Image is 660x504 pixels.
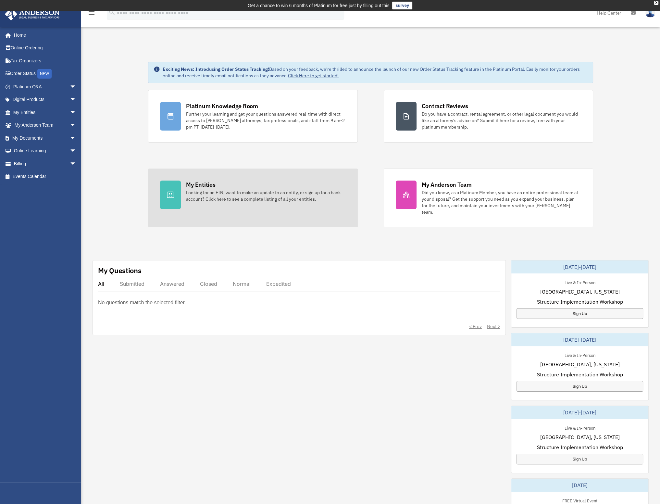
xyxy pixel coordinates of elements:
[511,406,648,419] div: [DATE]-[DATE]
[5,29,83,42] a: Home
[120,281,144,287] div: Submitted
[88,11,95,17] a: menu
[70,132,83,145] span: arrow_drop_down
[540,288,619,296] span: [GEOGRAPHIC_DATA], [US_STATE]
[98,266,142,275] div: My Questions
[5,106,86,119] a: My Entitiesarrow_drop_down
[422,189,581,215] div: Did you know, as a Platinum Member, you have an entire professional team at your disposal? Get th...
[70,157,83,170] span: arrow_drop_down
[540,360,619,368] span: [GEOGRAPHIC_DATA], [US_STATE]
[233,281,251,287] div: Normal
[422,181,472,189] div: My Anderson Team
[5,67,86,81] a: Order StatusNEW
[88,9,95,17] i: menu
[148,90,357,143] a: Platinum Knowledge Room Further your learning and get your questions answered real-time with dire...
[384,90,593,143] a: Contract Reviews Do you have a contract, rental agreement, or other legal document you would like...
[5,93,86,106] a: Digital Productsarrow_drop_down
[5,80,86,93] a: Platinum Q&Aarrow_drop_down
[422,102,468,110] div: Contract Reviews
[517,381,643,392] a: Sign Up
[70,106,83,119] span: arrow_drop_down
[148,169,357,227] a: My Entities Looking for an EIN, want to make an update to an entity, or sign up for a bank accoun...
[392,2,412,9] a: survey
[70,93,83,107] span: arrow_drop_down
[70,145,83,158] span: arrow_drop_down
[248,2,390,9] div: Get a chance to win 6 months of Platinum for free just by filling out this
[537,298,623,306] span: Structure Implementation Workshop
[70,80,83,94] span: arrow_drop_down
[5,54,86,67] a: Tax Organizers
[537,443,623,451] span: Structure Implementation Workshop
[3,8,62,20] img: Anderson Advisors Platinum Portal
[266,281,291,287] div: Expedited
[186,102,258,110] div: Platinum Knowledge Room
[200,281,217,287] div: Closed
[70,119,83,132] span: arrow_drop_down
[540,433,619,441] span: [GEOGRAPHIC_DATA], [US_STATE]
[288,73,339,79] a: Click Here to get started!
[5,42,86,55] a: Online Ordering
[517,308,643,319] a: Sign Up
[511,260,648,273] div: [DATE]-[DATE]
[559,351,600,358] div: Live & In-Person
[160,281,184,287] div: Answered
[37,69,52,79] div: NEW
[5,145,86,157] a: Online Learningarrow_drop_down
[559,424,600,431] div: Live & In-Person
[517,454,643,464] a: Sign Up
[384,169,593,227] a: My Anderson Team Did you know, as a Platinum Member, you have an entire professional team at your...
[108,9,116,16] i: search
[5,170,86,183] a: Events Calendar
[186,189,345,202] div: Looking for an EIN, want to make an update to an entity, or sign up for a bank account? Click her...
[163,66,587,79] div: Based on your feedback, we're thrilled to announce the launch of our new Order Status Tracking fe...
[537,371,623,378] span: Structure Implementation Workshop
[511,333,648,346] div: [DATE]-[DATE]
[422,111,581,130] div: Do you have a contract, rental agreement, or other legal document you would like an attorney's ad...
[98,298,186,307] p: No questions match the selected filter.
[645,8,655,18] img: User Pic
[654,1,658,5] div: close
[5,157,86,170] a: Billingarrow_drop_down
[163,66,269,72] strong: Exciting News: Introducing Order Status Tracking!
[511,479,648,492] div: [DATE]
[559,279,600,285] div: Live & In-Person
[98,281,104,287] div: All
[5,119,86,132] a: My Anderson Teamarrow_drop_down
[557,497,603,504] div: FREE Virtual Event
[186,181,215,189] div: My Entities
[5,132,86,145] a: My Documentsarrow_drop_down
[186,111,345,130] div: Further your learning and get your questions answered real-time with direct access to [PERSON_NAM...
